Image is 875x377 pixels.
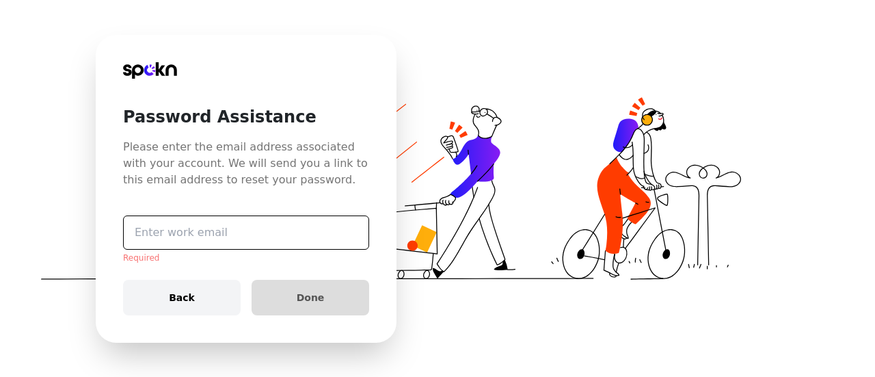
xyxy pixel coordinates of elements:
[123,128,369,188] span: Please enter the email address associated with your account. We will send you a link to this emai...
[169,291,195,304] span: Back
[123,252,369,263] div: Required
[123,280,241,315] a: Back
[123,216,369,250] input: Enter work email
[252,280,369,315] button: Done
[297,291,325,304] span: Done
[123,79,369,128] span: Password Assistance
